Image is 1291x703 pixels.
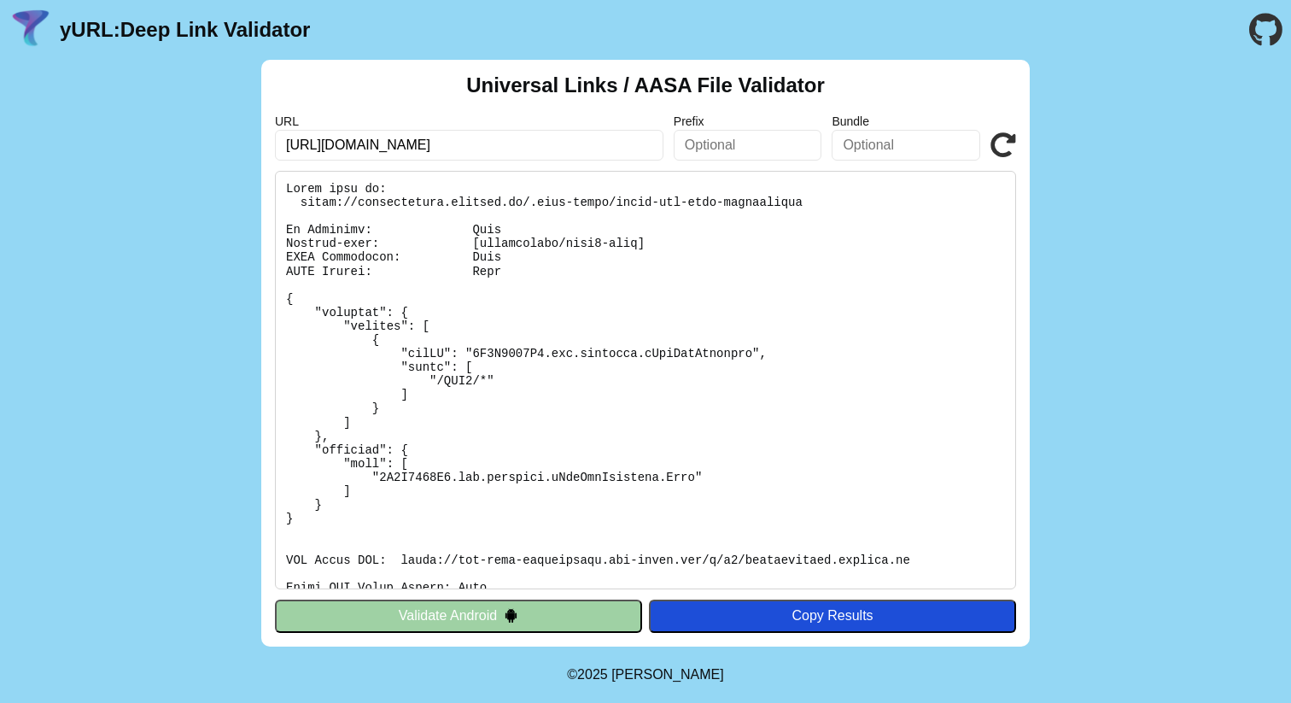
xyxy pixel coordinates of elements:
input: Required [275,130,663,161]
input: Optional [832,130,980,161]
a: yURL:Deep Link Validator [60,18,310,42]
footer: © [567,647,723,703]
div: Copy Results [657,608,1008,624]
span: 2025 [577,667,608,682]
pre: Lorem ipsu do: sitam://consectetura.elitsed.do/.eius-tempo/incid-utl-etdo-magnaaliqua En Adminimv... [275,171,1016,589]
h2: Universal Links / AASA File Validator [466,73,825,97]
label: Bundle [832,114,980,128]
input: Optional [674,130,822,161]
button: Copy Results [649,600,1016,632]
button: Validate Android [275,600,642,632]
a: Michael Ibragimchayev's Personal Site [611,667,724,682]
label: Prefix [674,114,822,128]
label: URL [275,114,663,128]
img: yURL Logo [9,8,53,52]
img: droidIcon.svg [504,608,518,623]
